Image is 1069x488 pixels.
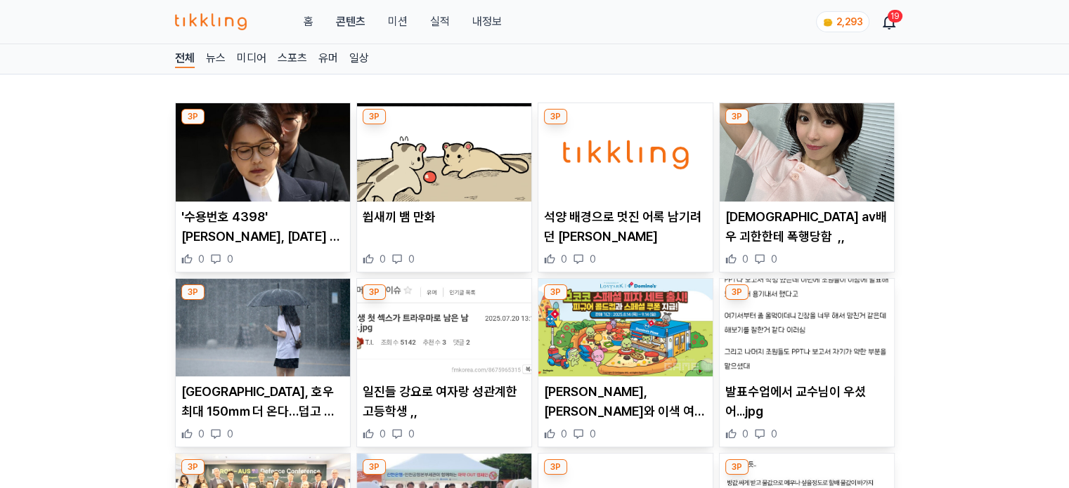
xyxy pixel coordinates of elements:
span: 0 [771,427,777,441]
img: coin [822,17,834,28]
div: 3P 인천, 호우 최대 150㎜ 더 온다…덥고 습한 날씨 계속 [GEOGRAPHIC_DATA], 호우 최대 150㎜ 더 온다…덥고 습한 날씨 계속 0 0 [175,278,351,448]
button: 미션 [387,13,407,30]
div: 3P 석양 배경으로 멋진 어록 남기려던 추성훈 석양 배경으로 멋진 어록 남기려던 [PERSON_NAME] 0 0 [538,103,713,272]
a: 유머 [318,50,338,68]
div: 3P [363,459,386,475]
div: 3P [725,109,749,124]
img: '수용번호 4398' 김건희, 내일 구속 후 첫 특검 소환 응한다(종합) [176,103,350,202]
a: 콘텐츠 [335,13,365,30]
div: 3P [181,459,205,475]
a: coin 2,293 [816,11,867,32]
span: 0 [590,427,596,441]
div: 19 [888,10,902,22]
div: 3P [544,284,567,300]
p: [GEOGRAPHIC_DATA], 호우 최대 150㎜ 더 온다…덥고 습한 날씨 계속 [181,382,344,421]
img: 스마일게이트, 도미노·파파존스와 이색 여름 피자 컬래버 [538,279,713,377]
img: 일진들 강요로 여자랑 성관계한 고등학생 ,, [357,279,531,377]
div: 3P 일본 av배우 괴한한테 폭행당함 ,, [DEMOGRAPHIC_DATA] av배우 괴한한테 폭행당함 ,, 0 0 [719,103,895,272]
span: 0 [771,252,777,266]
img: 발표수업에서 교수님이 우셨어...jpg [720,279,894,377]
div: 3P [544,109,567,124]
p: [PERSON_NAME], [PERSON_NAME]와 이색 여름 피자 컬래버 [544,382,707,421]
p: '수용번호 4398' [PERSON_NAME], [DATE] 구속 후 첫 특검 소환 응한다(종합) [181,207,344,246]
div: 3P 발표수업에서 교수님이 우셨어...jpg 발표수업에서 교수님이 우셨어...jpg 0 0 [719,278,895,448]
img: 일본 av배우 괴한한테 폭행당함 ,, [720,103,894,202]
p: 석양 배경으로 멋진 어록 남기려던 [PERSON_NAME] [544,207,707,246]
img: 쓉새끼 뱀 만화 [357,103,531,202]
p: [DEMOGRAPHIC_DATA] av배우 괴한한테 폭행당함 ,, [725,207,888,246]
span: 0 [561,252,567,266]
a: 뉴스 [206,50,226,68]
span: 0 [742,252,749,266]
p: 쓉새끼 뱀 만화 [363,207,526,227]
div: 3P [181,284,205,300]
div: 3P 일진들 강요로 여자랑 성관계한 고등학생 ,, 일진들 강요로 여자랑 성관계한 고등학생 ,, 0 0 [356,278,532,448]
div: 3P [725,284,749,300]
img: 티끌링 [175,13,247,30]
p: 발표수업에서 교수님이 우셨어...jpg [725,382,888,421]
div: 3P [725,459,749,475]
a: 홈 [303,13,313,30]
img: 인천, 호우 최대 150㎜ 더 온다…덥고 습한 날씨 계속 [176,279,350,377]
span: 0 [408,427,415,441]
span: 0 [198,427,205,441]
img: 석양 배경으로 멋진 어록 남기려던 추성훈 [538,103,713,202]
div: 3P '수용번호 4398' 김건희, 내일 구속 후 첫 특검 소환 응한다(종합) '수용번호 4398' [PERSON_NAME], [DATE] 구속 후 첫 특검 소환 응한다(종합... [175,103,351,272]
a: 실적 [429,13,449,30]
span: 2,293 [836,16,863,27]
a: 스포츠 [278,50,307,68]
span: 0 [590,252,596,266]
a: 일상 [349,50,369,68]
div: 3P 쓉새끼 뱀 만화 쓉새끼 뱀 만화 0 0 [356,103,532,272]
div: 3P [363,284,386,300]
span: 0 [380,427,386,441]
div: 3P 스마일게이트, 도미노·파파존스와 이색 여름 피자 컬래버 [PERSON_NAME], [PERSON_NAME]와 이색 여름 피자 컬래버 0 0 [538,278,713,448]
a: 전체 [175,50,195,68]
span: 0 [227,252,233,266]
span: 0 [227,427,233,441]
span: 0 [742,427,749,441]
div: 3P [363,109,386,124]
a: 내정보 [472,13,501,30]
span: 0 [408,252,415,266]
span: 0 [561,427,567,441]
p: 일진들 강요로 여자랑 성관계한 고등학생 ,, [363,382,526,421]
span: 0 [380,252,386,266]
div: 3P [544,459,567,475]
a: 미디어 [237,50,266,68]
a: 19 [883,13,895,30]
span: 0 [198,252,205,266]
div: 3P [181,109,205,124]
